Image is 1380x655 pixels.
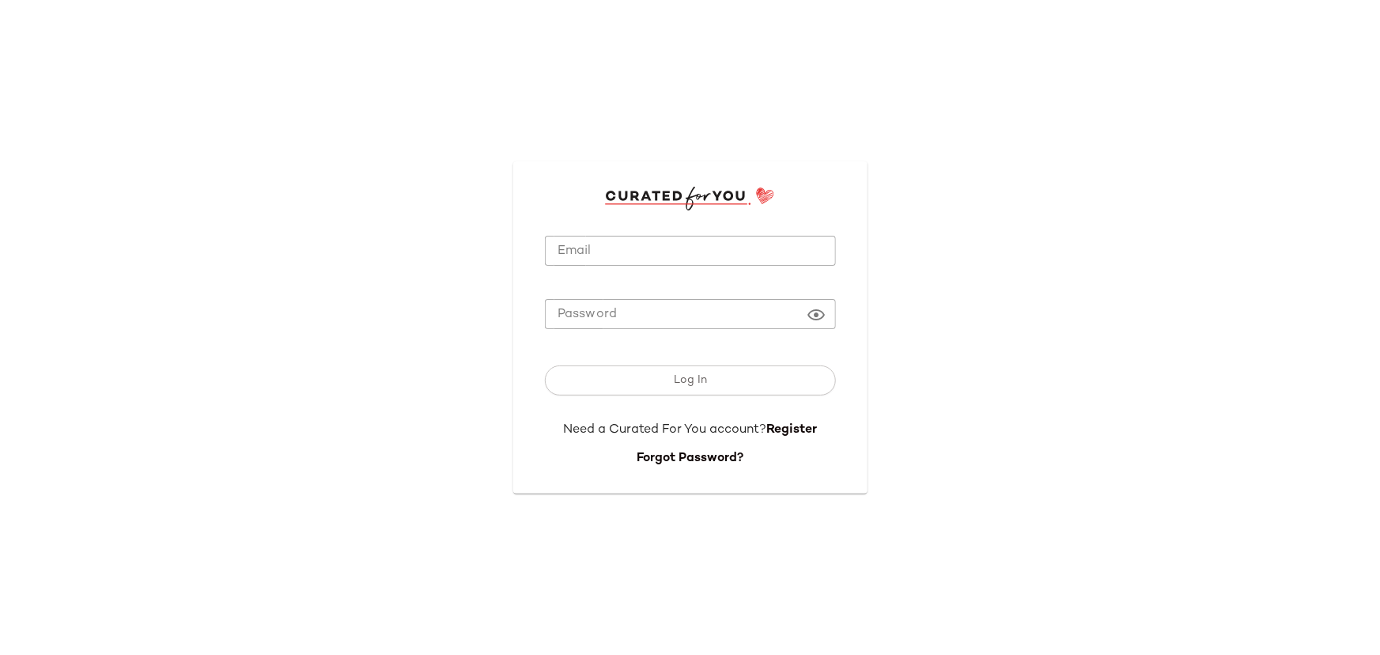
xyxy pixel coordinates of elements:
[673,374,707,387] span: Log In
[605,187,775,210] img: cfy_login_logo.DGdB1djN.svg
[637,452,743,465] a: Forgot Password?
[563,423,766,437] span: Need a Curated For You account?
[545,365,836,396] button: Log In
[766,423,817,437] a: Register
